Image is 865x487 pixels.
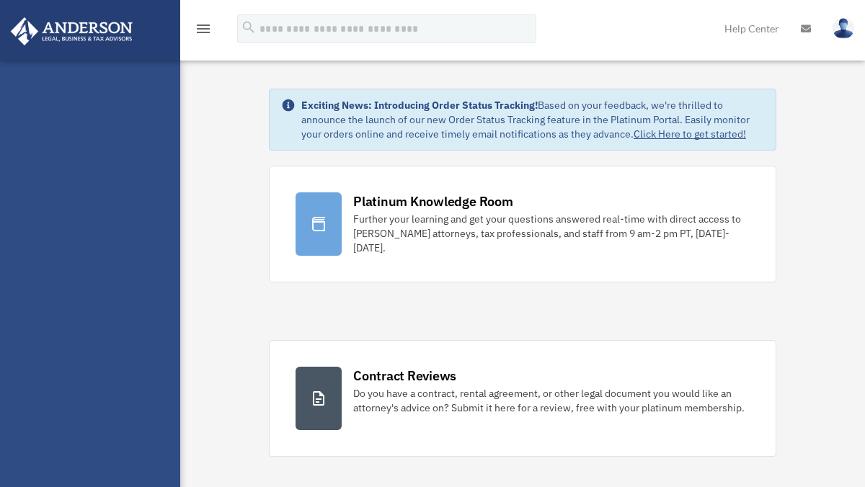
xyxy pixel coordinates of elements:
div: Contract Reviews [353,367,456,385]
strong: Exciting News: Introducing Order Status Tracking! [301,99,538,112]
div: Do you have a contract, rental agreement, or other legal document you would like an attorney's ad... [353,386,750,415]
div: Further your learning and get your questions answered real-time with direct access to [PERSON_NAM... [353,212,750,255]
a: Contract Reviews Do you have a contract, rental agreement, or other legal document you would like... [269,340,776,457]
div: Based on your feedback, we're thrilled to announce the launch of our new Order Status Tracking fe... [301,98,764,141]
a: Click Here to get started! [634,128,746,140]
img: Anderson Advisors Platinum Portal [6,17,137,45]
img: User Pic [833,18,854,39]
div: Platinum Knowledge Room [353,192,513,210]
i: menu [195,20,212,37]
a: Platinum Knowledge Room Further your learning and get your questions answered real-time with dire... [269,166,776,282]
i: search [241,19,257,35]
a: menu [195,25,212,37]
